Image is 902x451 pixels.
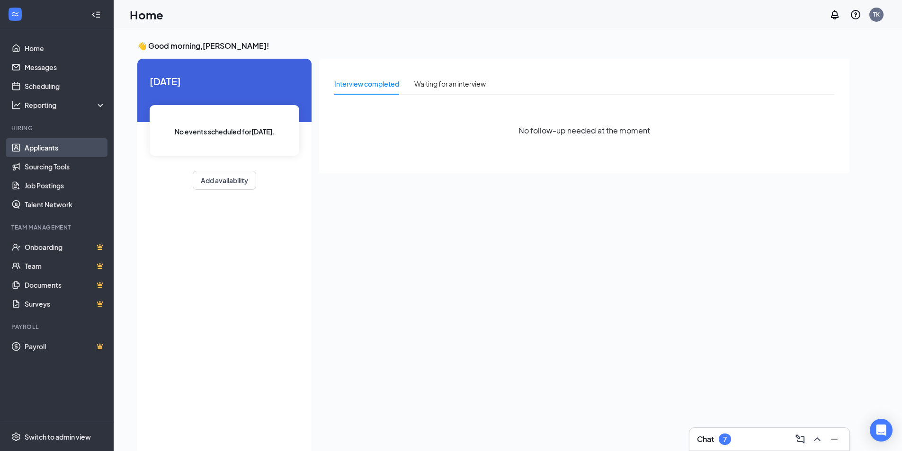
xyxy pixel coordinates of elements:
[25,100,106,110] div: Reporting
[518,124,650,136] span: No follow-up needed at the moment
[130,7,163,23] h1: Home
[25,195,106,214] a: Talent Network
[25,77,106,96] a: Scheduling
[25,238,106,256] a: OnboardingCrown
[810,432,825,447] button: ChevronUp
[25,337,106,356] a: PayrollCrown
[25,275,106,294] a: DocumentsCrown
[175,126,275,137] span: No events scheduled for [DATE] .
[193,171,256,190] button: Add availability
[723,435,727,443] div: 7
[827,432,842,447] button: Minimize
[795,433,806,445] svg: ComposeMessage
[829,433,840,445] svg: Minimize
[11,124,104,132] div: Hiring
[870,419,893,442] div: Open Intercom Messenger
[812,433,823,445] svg: ChevronUp
[25,157,106,176] a: Sourcing Tools
[11,323,104,331] div: Payroll
[25,58,106,77] a: Messages
[137,41,849,51] h3: 👋 Good morning, [PERSON_NAME] !
[25,138,106,157] a: Applicants
[10,9,20,19] svg: WorkstreamLogo
[25,294,106,313] a: SurveysCrown
[25,256,106,275] a: TeamCrown
[11,223,104,231] div: Team Management
[25,432,91,442] div: Switch to admin view
[850,9,861,20] svg: QuestionInfo
[11,432,21,442] svg: Settings
[25,176,106,195] a: Job Postings
[25,39,106,58] a: Home
[414,79,486,89] div: Waiting for an interview
[334,79,399,89] div: Interview completed
[829,9,840,20] svg: Notifications
[697,434,714,444] h3: Chat
[873,10,880,18] div: TK
[11,100,21,110] svg: Analysis
[150,74,299,88] span: [DATE]
[91,10,101,19] svg: Collapse
[793,432,808,447] button: ComposeMessage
